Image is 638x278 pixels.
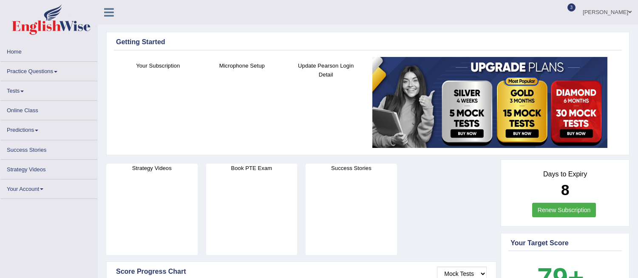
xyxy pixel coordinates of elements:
div: Score Progress Chart [116,267,487,277]
h4: Your Subscription [120,61,196,70]
a: Success Stories [0,140,97,157]
div: Your Target Score [510,238,620,248]
span: 3 [567,3,576,11]
a: Online Class [0,101,97,117]
a: Strategy Videos [0,160,97,176]
div: Getting Started [116,37,620,47]
a: Predictions [0,120,97,137]
h4: Success Stories [306,164,397,173]
h4: Microphone Setup [204,61,280,70]
a: Tests [0,81,97,98]
a: Your Account [0,179,97,196]
h4: Strategy Videos [106,164,198,173]
img: small5.jpg [372,57,607,148]
h4: Update Pearson Login Detail [288,61,364,79]
h4: Book PTE Exam [206,164,298,173]
b: 8 [561,182,569,198]
a: Home [0,42,97,59]
a: Renew Subscription [532,203,596,217]
h4: Days to Expiry [510,170,620,178]
a: Practice Questions [0,62,97,78]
